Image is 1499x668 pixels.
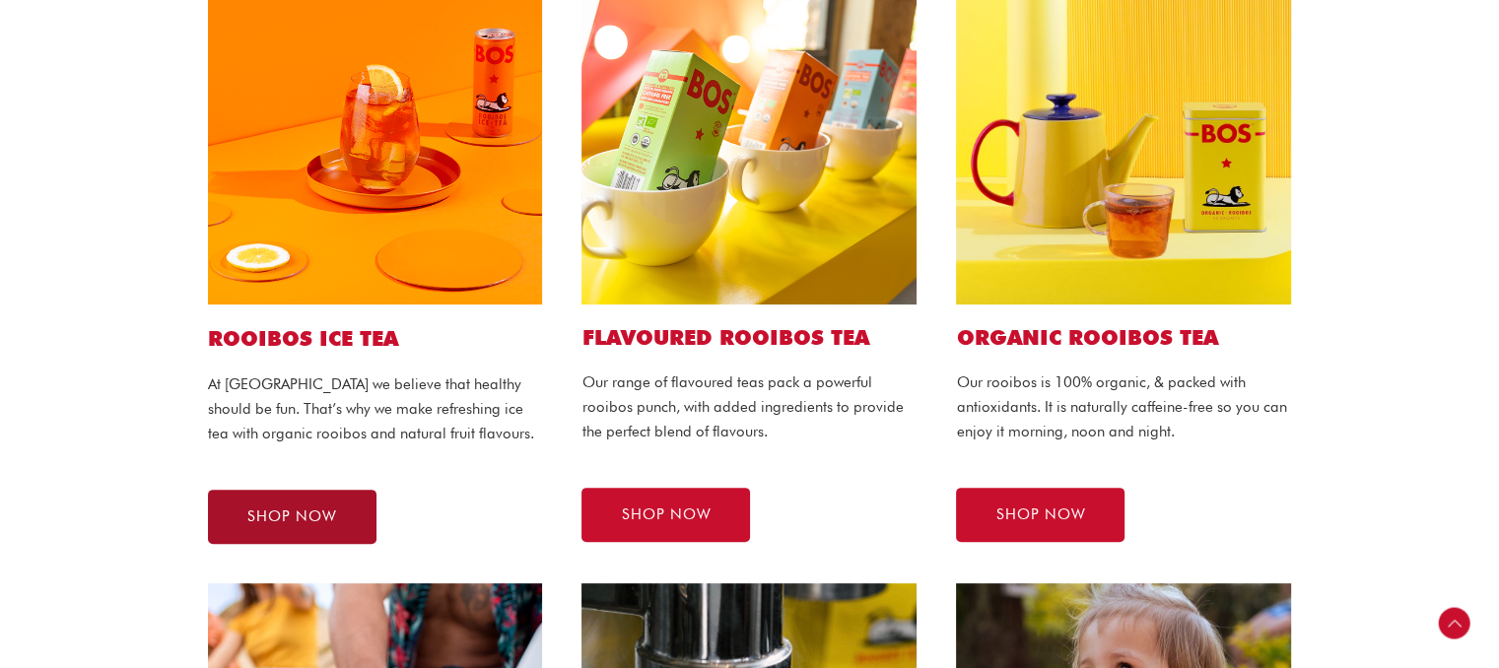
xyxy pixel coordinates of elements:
h2: Flavoured ROOIBOS TEA [581,324,917,351]
h2: Organic ROOIBOS TEA [956,324,1291,351]
span: SHOP NOW [995,507,1085,522]
span: SHOP NOW [247,509,337,524]
p: Our rooibos is 100% organic, & packed with antioxidants. It is naturally caffeine-free so you can... [956,370,1291,443]
span: SHOP NOW [621,507,711,522]
a: SHOP NOW [581,488,750,542]
h1: ROOIBOS ICE TEA [208,324,543,353]
p: At [GEOGRAPHIC_DATA] we believe that healthy should be fun. That’s why we make refreshing ice tea... [208,372,543,445]
a: SHOP NOW [208,490,376,544]
p: Our range of flavoured teas pack a powerful rooibos punch, with added ingredients to provide the ... [581,370,917,443]
a: SHOP NOW [956,488,1124,542]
